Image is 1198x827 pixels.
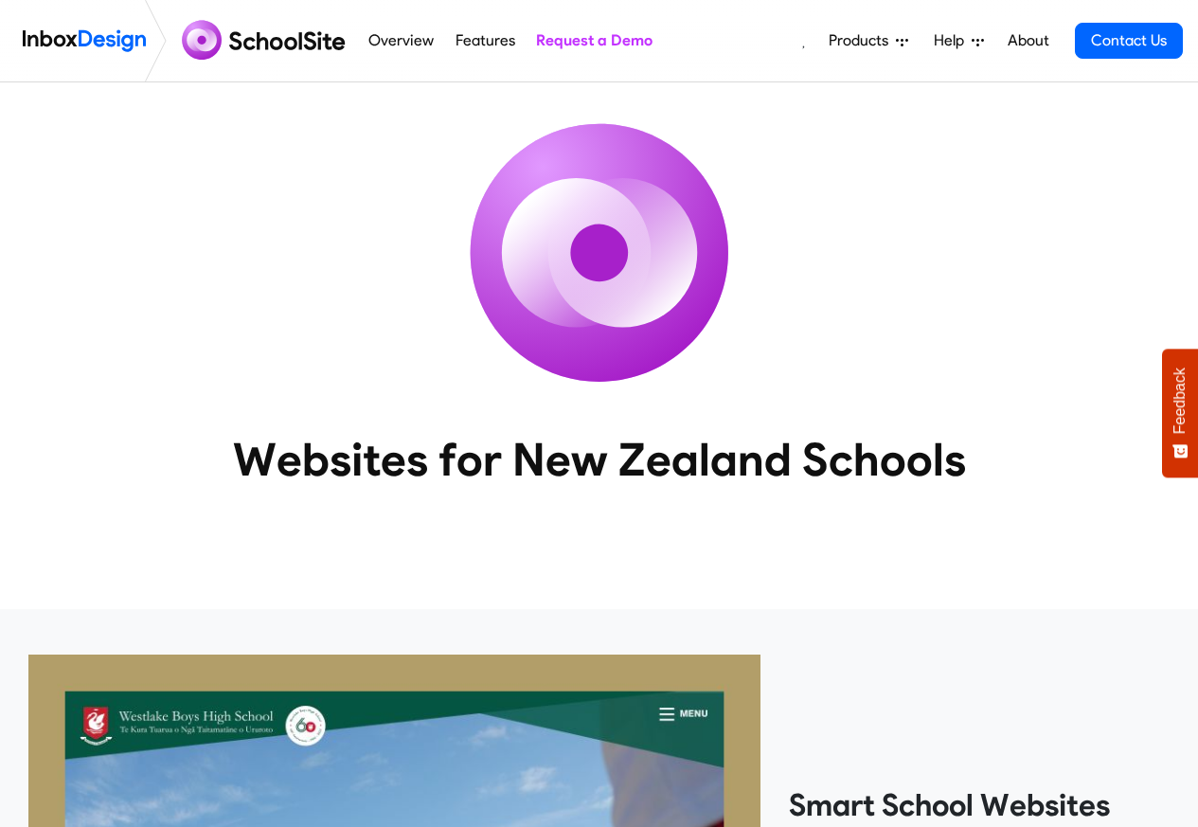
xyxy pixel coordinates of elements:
[1075,23,1183,59] a: Contact Us
[1171,368,1189,434] span: Feedback
[530,22,657,60] a: Request a Demo
[450,22,520,60] a: Features
[364,22,439,60] a: Overview
[150,431,1049,488] heading: Websites for New Zealand Schools
[821,22,916,60] a: Products
[829,29,896,52] span: Products
[174,18,358,63] img: schoolsite logo
[429,82,770,423] img: icon_schoolsite.svg
[789,786,1170,824] heading: Smart School Websites
[1162,349,1198,477] button: Feedback - Show survey
[934,29,972,52] span: Help
[926,22,992,60] a: Help
[1002,22,1054,60] a: About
